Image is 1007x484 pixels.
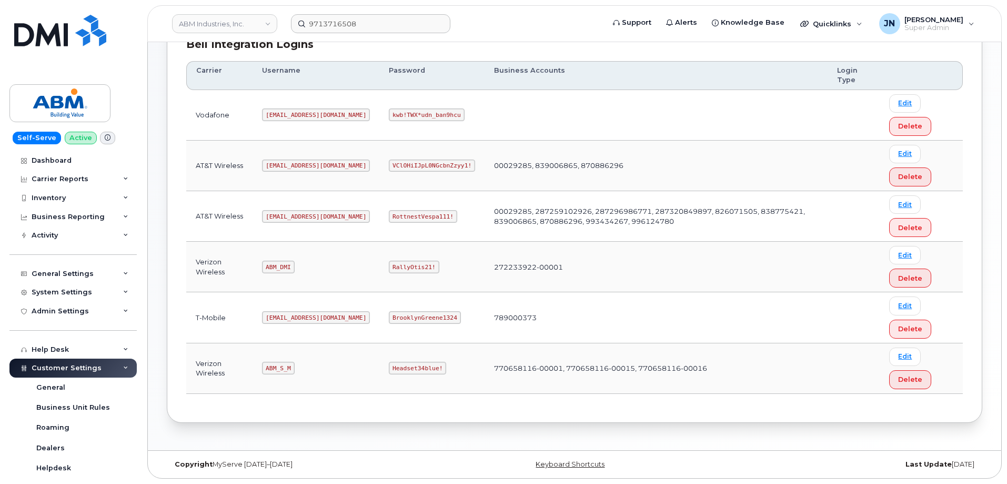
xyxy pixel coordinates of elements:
code: VClOHiIJpL0NGcbnZzyy1! [389,160,475,172]
code: BrooklynGreene1324 [389,311,460,324]
code: [EMAIL_ADDRESS][DOMAIN_NAME] [262,108,370,121]
span: Support [622,17,651,28]
button: Delete [889,117,931,136]
a: ABM Industries, Inc. [172,14,277,33]
span: Delete [898,273,922,283]
span: Delete [898,324,922,334]
button: Delete [889,320,931,339]
a: Support [606,12,659,33]
span: Delete [898,121,922,131]
code: RottnestVespa111! [389,210,457,223]
span: Super Admin [904,24,963,32]
code: [EMAIL_ADDRESS][DOMAIN_NAME] [262,210,370,223]
td: Verizon Wireless [186,343,253,394]
th: Carrier [186,61,253,90]
th: Username [253,61,379,90]
a: Edit [889,195,921,214]
span: Delete [898,223,922,233]
span: Quicklinks [813,19,851,28]
td: T-Mobile [186,292,253,343]
button: Delete [889,370,931,389]
td: 789000373 [485,292,828,343]
button: Delete [889,218,931,237]
code: Headset34blue! [389,362,446,374]
a: Edit [889,348,921,366]
div: Joe Nguyen Jr. [872,13,982,34]
td: 272233922-00001 [485,242,828,292]
span: [PERSON_NAME] [904,15,963,24]
a: Knowledge Base [704,12,792,33]
code: RallyOtis21! [389,261,439,273]
div: [DATE] [710,460,982,469]
td: 00029285, 839006865, 870886296 [485,141,828,191]
td: AT&T Wireless [186,141,253,191]
button: Delete [889,269,931,288]
a: Alerts [659,12,704,33]
th: Login Type [828,61,880,90]
td: AT&T Wireless [186,191,253,242]
a: Edit [889,246,921,264]
th: Business Accounts [485,61,828,90]
td: 00029285, 287259102926, 287296986771, 287320849897, 826071505, 838775421, 839006865, 870886296, 9... [485,191,828,242]
strong: Copyright [175,460,213,468]
td: 770658116-00001, 770658116-00015, 770658116-00016 [485,343,828,394]
th: Password [379,61,485,90]
code: [EMAIL_ADDRESS][DOMAIN_NAME] [262,160,370,172]
div: MyServe [DATE]–[DATE] [167,460,439,469]
div: Bell Integration Logins [186,37,963,52]
code: kwb!TWX*udn_ban9hcu [389,108,464,121]
span: JN [884,17,895,30]
code: ABM_DMI [262,261,294,273]
span: Delete [898,374,922,384]
code: [EMAIL_ADDRESS][DOMAIN_NAME] [262,311,370,324]
div: Quicklinks [793,13,870,34]
button: Delete [889,167,931,186]
input: Find something... [291,14,450,33]
a: Edit [889,145,921,163]
span: Knowledge Base [721,17,784,28]
code: ABM_S_M [262,362,294,374]
a: Edit [889,94,921,113]
td: Vodafone [186,90,253,141]
strong: Last Update [905,460,952,468]
span: Delete [898,172,922,182]
a: Keyboard Shortcuts [536,460,605,468]
a: Edit [889,297,921,315]
span: Alerts [675,17,697,28]
td: Verizon Wireless [186,242,253,292]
